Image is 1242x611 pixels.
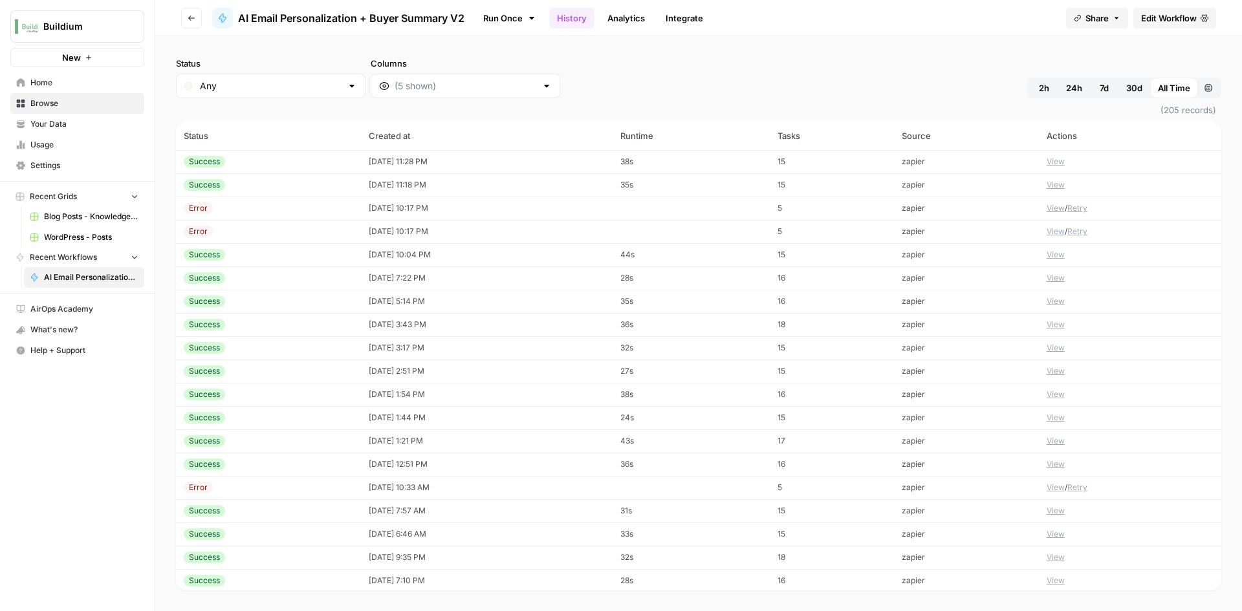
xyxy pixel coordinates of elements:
[613,243,770,266] td: 44s
[200,80,342,92] input: Any
[10,48,144,67] button: New
[184,226,213,237] div: Error
[1118,78,1150,98] button: 30d
[184,389,225,400] div: Success
[1047,575,1065,586] button: View
[613,122,770,150] th: Runtime
[1047,179,1065,191] button: View
[770,243,893,266] td: 15
[1067,482,1087,493] button: Retry
[15,15,38,38] img: Buildium Logo
[894,429,1039,453] td: zapier
[770,313,893,336] td: 18
[613,150,770,173] td: 38s
[894,546,1039,569] td: zapier
[30,303,138,315] span: AirOps Academy
[770,266,893,290] td: 16
[894,197,1039,220] td: zapier
[770,150,893,173] td: 15
[361,453,613,476] td: [DATE] 12:51 PM
[1047,156,1065,167] button: View
[1047,295,1065,307] button: View
[361,173,613,197] td: [DATE] 11:18 PM
[184,505,225,517] div: Success
[894,383,1039,406] td: zapier
[10,114,144,134] a: Your Data
[613,522,770,546] td: 33s
[361,290,613,313] td: [DATE] 5:14 PM
[894,220,1039,243] td: zapier
[1100,81,1109,94] span: 7d
[1067,226,1087,237] button: Retry
[613,499,770,522] td: 31s
[1039,197,1221,220] td: /
[770,429,893,453] td: 17
[894,313,1039,336] td: zapier
[770,499,893,522] td: 15
[894,359,1039,383] td: zapier
[1047,458,1065,470] button: View
[1047,342,1065,354] button: View
[361,150,613,173] td: [DATE] 11:28 PM
[184,528,225,540] div: Success
[1047,319,1065,330] button: View
[184,482,213,493] div: Error
[30,252,97,263] span: Recent Workflows
[361,383,613,406] td: [DATE] 1:54 PM
[361,429,613,453] td: [DATE] 1:21 PM
[43,20,122,33] span: Buildium
[30,160,138,171] span: Settings
[1047,272,1065,284] button: View
[613,336,770,359] td: 32s
[549,8,594,28] a: History
[770,122,893,150] th: Tasks
[613,569,770,592] td: 28s
[1047,202,1065,214] button: View
[770,220,893,243] td: 5
[361,336,613,359] td: [DATE] 3:17 PM
[894,499,1039,522] td: zapier
[1039,476,1221,499] td: /
[44,211,138,222] span: Blog Posts - Knowledge Base.csv
[894,290,1039,313] td: zapier
[613,406,770,429] td: 24s
[1067,202,1087,214] button: Retry
[30,191,77,202] span: Recent Grids
[1141,12,1197,25] span: Edit Workflow
[894,406,1039,429] td: zapier
[770,546,893,569] td: 18
[361,359,613,383] td: [DATE] 2:51 PM
[1047,389,1065,400] button: View
[238,10,464,26] span: AI Email Personalization + Buyer Summary V2
[176,122,361,150] th: Status
[1066,81,1082,94] span: 24h
[1133,8,1216,28] a: Edit Workflow
[1047,412,1065,423] button: View
[184,272,225,284] div: Success
[10,299,144,319] a: AirOps Academy
[30,345,138,356] span: Help + Support
[184,179,225,191] div: Success
[894,266,1039,290] td: zapier
[1126,81,1142,94] span: 30d
[361,499,613,522] td: [DATE] 7:57 AM
[184,458,225,470] div: Success
[361,243,613,266] td: [DATE] 10:04 PM
[658,8,711,28] a: Integrate
[613,429,770,453] td: 43s
[770,359,893,383] td: 15
[30,118,138,130] span: Your Data
[1047,435,1065,447] button: View
[770,522,893,546] td: 15
[770,336,893,359] td: 15
[184,552,225,563] div: Success
[10,134,144,155] a: Usage
[894,569,1039,592] td: zapier
[770,476,893,499] td: 5
[184,295,225,307] div: Success
[1039,81,1049,94] span: 2h
[184,319,225,330] div: Success
[44,231,138,243] span: WordPress - Posts
[184,365,225,377] div: Success
[184,342,225,354] div: Success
